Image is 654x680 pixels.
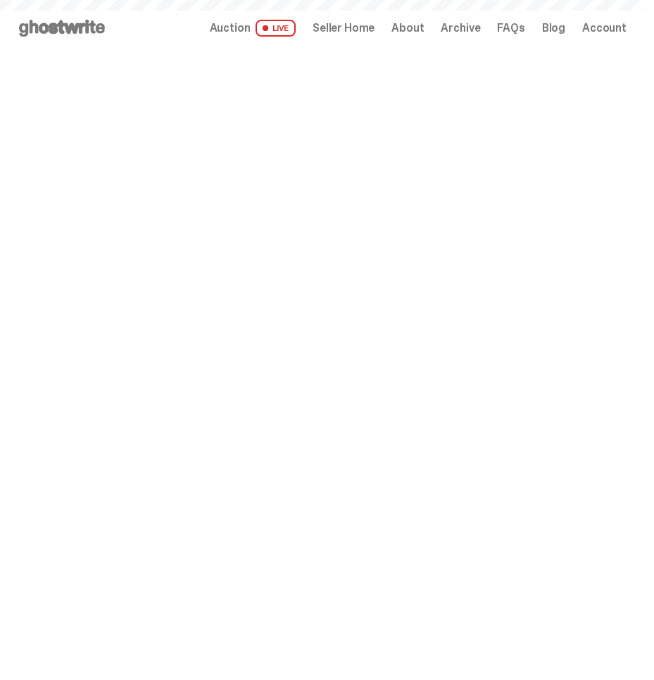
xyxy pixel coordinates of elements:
[313,23,375,34] a: Seller Home
[210,20,296,37] a: Auction LIVE
[582,23,627,34] a: Account
[391,23,424,34] a: About
[497,23,524,34] a: FAQs
[210,23,251,34] span: Auction
[542,23,565,34] a: Blog
[441,23,480,34] a: Archive
[256,20,296,37] span: LIVE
